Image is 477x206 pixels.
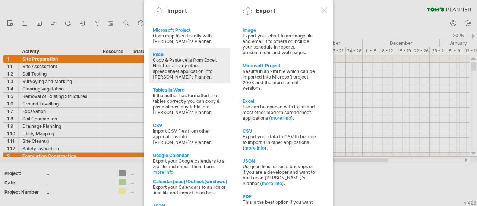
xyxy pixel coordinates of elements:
a: more info [262,181,282,186]
a: more info [271,115,291,121]
div: Excel [243,98,316,104]
div: Export your chart to an image file and email it to others or include your schedule in reports, pr... [243,33,316,55]
div: Use json files for local backups or if you are a developer and want to built upon [PERSON_NAME]'s... [243,164,316,186]
div: Import [167,7,187,15]
div: Results in an xml file which can be imported into Microsoft project 2003 and the more recent vers... [243,68,316,91]
div: Microsoft Project [243,63,316,68]
div: Tables in Word [153,87,227,93]
a: more info [153,169,227,175]
div: JSON [243,158,316,164]
div: Excel [153,52,227,57]
div: If the author has formatted the tables correctly you can copy & paste almost any table into [PERS... [153,93,227,115]
div: PDF [243,194,316,199]
a: more info [244,145,265,151]
div: Export [256,7,275,15]
div: File can be opened with Excel and most other modern spreadsheet applications ( ). [243,104,316,121]
div: CSV [243,128,316,134]
div: Copy & Paste cells from Excel, Numbers or any other spreadsheet application into [PERSON_NAME]'s ... [153,57,227,80]
div: Image [243,27,316,33]
div: Export your data to CSV to be able to import it in other applications ( ). [243,134,316,151]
